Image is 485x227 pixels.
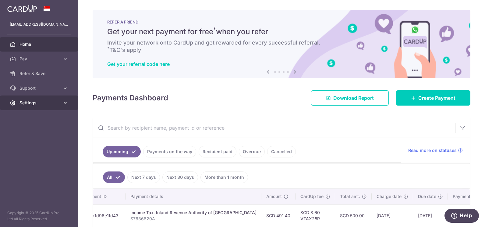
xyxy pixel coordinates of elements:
[267,146,296,157] a: Cancelled
[93,118,455,138] input: Search by recipient name, payment id or reference
[19,70,60,77] span: Refer & Save
[199,146,236,157] a: Recipient paid
[19,100,60,106] span: Settings
[300,193,324,200] span: CardUp fee
[333,94,374,102] span: Download Report
[340,193,360,200] span: Total amt.
[377,193,402,200] span: Charge date
[107,27,456,37] h5: Get your next payment for free when you refer
[162,171,198,183] a: Next 30 days
[130,216,257,222] p: S7636820A
[93,92,168,103] h4: Payments Dashboard
[79,204,126,227] td: txn_b1d96e1fd43
[107,39,456,54] h6: Invite your network onto CardUp and get rewarded for every successful referral. T&C's apply
[103,146,141,157] a: Upcoming
[266,193,282,200] span: Amount
[107,61,170,67] a: Get your referral code here
[107,20,456,24] p: REFER A FRIEND
[372,204,413,227] td: [DATE]
[408,147,463,153] a: Read more on statuses
[239,146,265,157] a: Overdue
[311,90,389,106] a: Download Report
[408,147,457,153] span: Read more on statuses
[93,10,470,78] img: RAF banner
[127,171,160,183] a: Next 7 days
[103,171,125,183] a: All
[296,204,335,227] td: SGD 8.60 VTAX25R
[261,204,296,227] td: SGD 491.40
[413,204,448,227] td: [DATE]
[126,189,261,204] th: Payment details
[335,204,372,227] td: SGD 500.00
[19,56,60,62] span: Pay
[396,90,470,106] a: Create Payment
[19,41,60,47] span: Home
[200,171,248,183] a: More than 1 month
[79,189,126,204] th: Payment ID
[418,94,455,102] span: Create Payment
[130,210,257,216] div: Income Tax. Inland Revenue Authority of [GEOGRAPHIC_DATA]
[143,146,196,157] a: Payments on the way
[10,21,68,27] p: [EMAIL_ADDRESS][DOMAIN_NAME]
[7,5,37,12] img: CardUp
[444,209,479,224] iframe: Opens a widget where you can find more information
[418,193,436,200] span: Due date
[19,85,60,91] span: Support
